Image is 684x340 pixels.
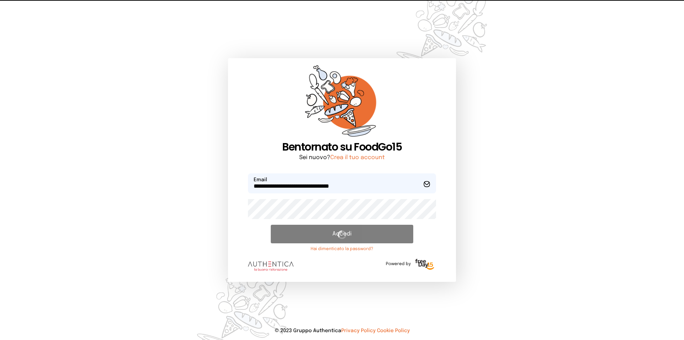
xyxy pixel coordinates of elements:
[248,141,436,153] h1: Bentornato su FoodGo15
[248,262,294,271] img: logo.8f33a47.png
[271,246,413,252] a: Hai dimenticato la password?
[11,327,673,334] p: © 2023 Gruppo Authentica
[377,328,410,333] a: Cookie Policy
[248,153,436,162] p: Sei nuovo?
[414,258,436,272] img: logo-freeday.3e08031.png
[330,154,385,161] a: Crea il tuo account
[305,65,379,141] img: sticker-orange.65babaf.png
[341,328,375,333] a: Privacy Policy
[386,261,411,267] span: Powered by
